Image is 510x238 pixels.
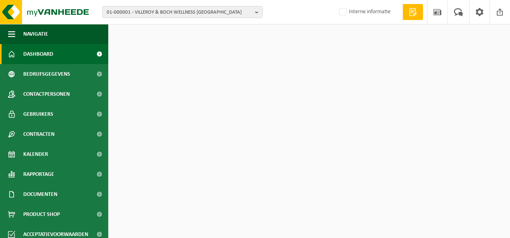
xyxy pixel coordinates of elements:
span: Contracten [23,124,55,144]
span: Product Shop [23,204,60,224]
span: Rapportage [23,164,54,184]
span: Gebruikers [23,104,53,124]
span: Navigatie [23,24,48,44]
span: Dashboard [23,44,53,64]
button: 01-000001 - VILLEROY & BOCH WELLNESS [GEOGRAPHIC_DATA] [102,6,263,18]
span: Kalender [23,144,48,164]
span: Contactpersonen [23,84,70,104]
span: 01-000001 - VILLEROY & BOCH WELLNESS [GEOGRAPHIC_DATA] [107,6,252,18]
span: Bedrijfsgegevens [23,64,70,84]
span: Documenten [23,184,57,204]
label: Interne informatie [338,6,391,18]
